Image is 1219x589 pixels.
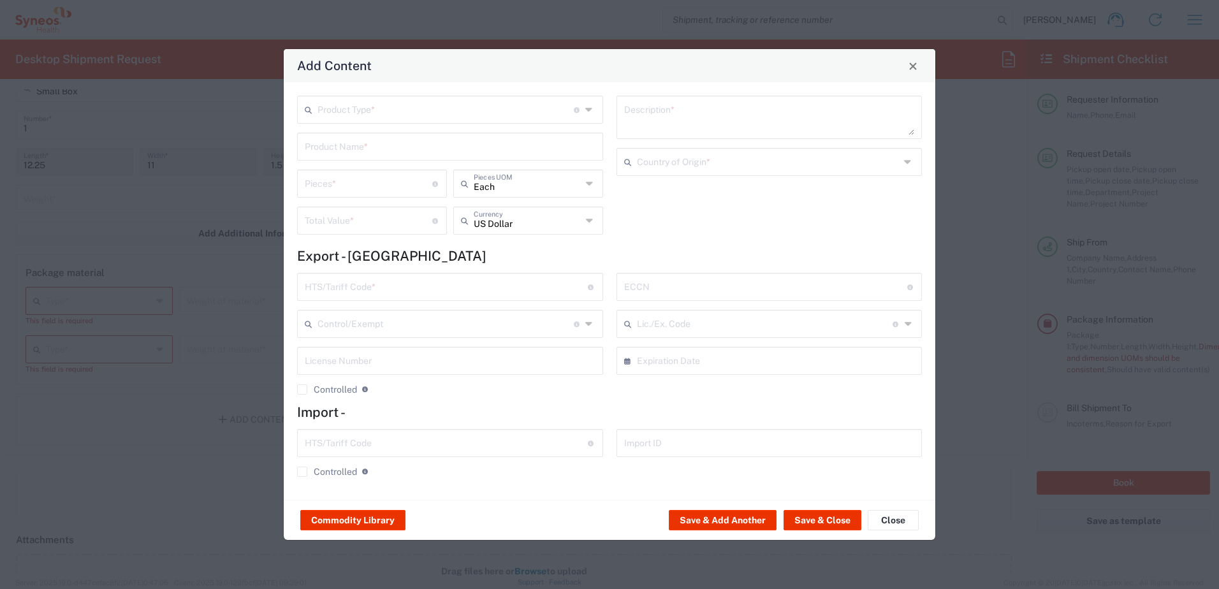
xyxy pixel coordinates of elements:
h4: Import - [297,404,922,420]
label: Controlled [297,384,357,395]
label: Controlled [297,467,357,477]
button: Close [904,57,922,75]
button: Save & Add Another [669,510,777,530]
h4: Export - [GEOGRAPHIC_DATA] [297,248,922,264]
button: Close [868,510,919,530]
button: Commodity Library [300,510,405,530]
h4: Add Content [297,56,372,75]
button: Save & Close [784,510,861,530]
